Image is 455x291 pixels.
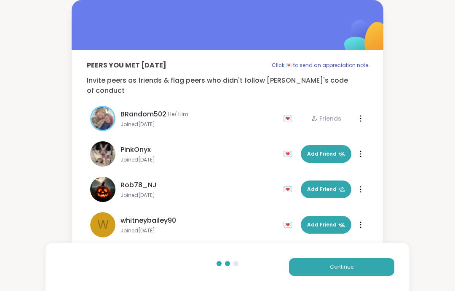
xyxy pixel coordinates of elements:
span: Rob78_NJ [120,180,157,190]
img: PinkOnyx [90,141,115,167]
span: Joined [DATE] [120,192,278,199]
span: BRandom502 [120,109,166,119]
button: Add Friend [301,145,351,163]
p: Click 💌 to send an appreciation note [272,60,368,70]
img: Rob78_NJ [90,177,115,202]
p: Peers you met [DATE] [87,60,166,70]
div: 💌 [283,183,296,196]
span: Add Friend [307,150,345,158]
button: Add Friend [301,181,351,198]
button: Add Friend [301,216,351,234]
span: Joined [DATE] [120,156,278,163]
p: Invite peers as friends & flag peers who didn't follow [PERSON_NAME]'s code of conduct [87,75,368,96]
div: Friends [311,114,341,123]
span: PinkOnyx [120,145,151,155]
span: Joined [DATE] [120,227,278,234]
div: 💌 [283,147,296,161]
span: Add Friend [307,186,345,193]
div: 💌 [283,218,296,232]
span: Continue [330,263,353,271]
img: BRandom502 [91,107,114,130]
span: whitneybailey90 [120,216,176,226]
div: 💌 [283,112,296,125]
span: Add Friend [307,221,345,229]
span: Joined [DATE] [120,121,278,128]
span: w [97,216,109,234]
span: He/ Him [168,111,188,118]
button: Continue [289,258,394,276]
